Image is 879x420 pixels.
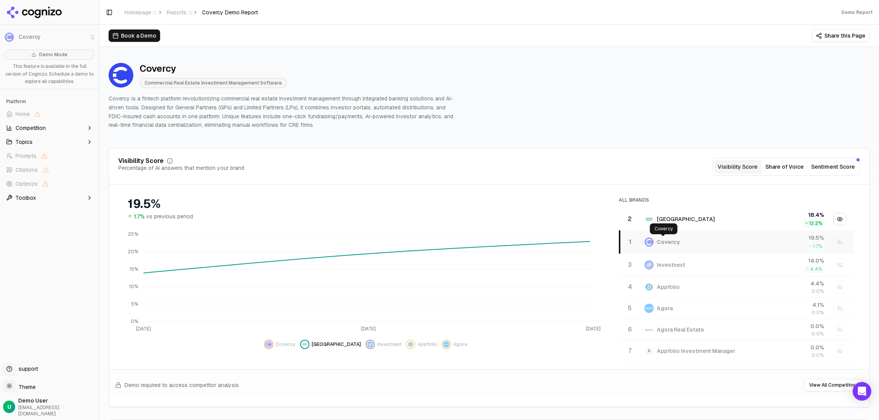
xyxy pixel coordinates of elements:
[812,352,824,358] span: 0.0%
[834,259,846,271] button: Show investnext data
[619,197,854,203] div: All Brands
[834,236,846,248] button: Show covercy data
[644,214,654,224] img: juniper square
[812,29,870,42] button: Share this Page
[763,280,824,287] div: 4.4 %
[644,260,654,270] img: investnext
[657,326,704,334] div: Agora Real Estate
[124,9,157,16] span: Homepage
[620,298,854,319] tr: 5agoraAgora4.1%0.0%Show agora data
[302,341,308,347] img: juniper square
[300,340,361,349] button: Hide juniper square data
[763,234,824,242] div: 19.5 %
[763,344,824,351] div: 0.0 %
[109,29,160,42] button: Book a Demo
[3,95,96,108] div: Platform
[763,301,824,309] div: 4.1 %
[623,346,637,356] div: 7
[620,277,854,298] tr: 4appfolioAppfolio4.4%0.0%Show appfolio data
[812,309,824,316] span: 0.0%
[131,301,138,307] tspan: 5%
[134,213,145,220] span: 1.7%
[443,341,449,347] img: agora
[644,282,654,292] img: appfolio
[809,220,822,226] span: 12.2 %
[620,254,854,277] tr: 3investnextInvestnext14.0%4.4%Show investnext data
[18,397,96,404] span: Demo User
[266,341,272,347] img: covercy
[834,213,846,225] button: Hide juniper square data
[620,208,854,231] tr: 2juniper square[GEOGRAPHIC_DATA]18.4%12.2%Hide juniper square data
[623,325,637,334] div: 6
[367,341,373,347] img: investnext
[453,341,467,347] span: Agora
[763,322,824,330] div: 0.0 %
[714,160,761,174] button: Visibility Score
[586,326,601,332] tspan: [DATE]
[834,281,846,293] button: Show appfolio data
[118,164,244,172] div: Percentage of AI answers that mention your brand
[109,63,133,88] img: Covercy
[644,325,654,334] img: agora real estate
[657,283,680,291] div: Appfolio
[763,211,824,219] div: 18.4 %
[620,340,854,362] tr: 7AAppfolio Investment Manager0.0%0.0%Show appfolio investment manager data
[276,341,295,347] span: Covercy
[109,94,456,130] p: Covercy is a fintech platform revolutionizing commercial real estate investment management throug...
[3,122,96,134] button: Competition
[841,9,873,16] div: Demo Report
[657,347,736,355] div: Appfolio Investment Manager
[623,237,637,247] div: 1
[136,326,151,332] tspan: [DATE]
[7,403,11,411] span: U
[366,340,401,349] button: Show investnext data
[128,249,138,255] tspan: 20%
[810,266,822,272] span: 4.4 %
[644,237,654,247] img: covercy
[16,138,33,146] span: Topics
[623,260,637,270] div: 3
[39,52,67,58] span: Demo Mode
[657,215,715,223] div: [GEOGRAPHIC_DATA]
[834,323,846,336] button: Show agora real estate data
[167,9,193,16] span: Reports
[812,331,824,337] span: 0.0%
[406,340,437,349] button: Show appfolio data
[5,63,94,86] p: This feature is available in the full version of Cognizo. Schedule a demo to explore all capabili...
[118,158,164,164] div: Visibility Score
[804,379,863,391] button: View All Competitors
[128,197,603,211] div: 19.5%
[312,341,361,347] span: [GEOGRAPHIC_DATA]
[377,341,401,347] span: Investnext
[16,180,38,188] span: Optimize
[3,192,96,204] button: Toolbox
[812,288,824,294] span: 0.0%
[18,404,96,417] span: [EMAIL_ADDRESS][DOMAIN_NAME]
[128,231,138,237] tspan: 25%
[131,318,138,325] tspan: 0%
[657,304,673,312] div: Agora
[146,213,193,220] span: vs previous period
[264,340,295,349] button: Show covercy data
[3,136,96,148] button: Topics
[853,382,871,401] div: Open Intercom Messenger
[644,304,654,313] img: agora
[140,62,287,75] div: Covercy
[361,326,376,332] tspan: [DATE]
[623,214,637,224] div: 2
[808,160,858,174] button: Sentiment Score
[761,160,808,174] button: Share of Voice
[124,381,239,389] span: Demo required to access competitor analysis
[129,283,138,290] tspan: 10%
[620,319,854,340] tr: 6agora real estateAgora Real Estate0.0%0.0%Show agora real estate data
[442,340,467,349] button: Show agora data
[408,341,414,347] img: appfolio
[620,231,854,254] tr: 1covercyCovercy19.5%1.7%Show covercy data
[763,257,824,264] div: 14.0 %
[813,243,822,249] span: 1.7 %
[655,226,673,232] p: Covercy
[418,341,437,347] span: Appfolio
[140,78,287,88] span: Commercial Real Estate Investment Management Software
[16,124,46,132] span: Competition
[623,282,637,292] div: 4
